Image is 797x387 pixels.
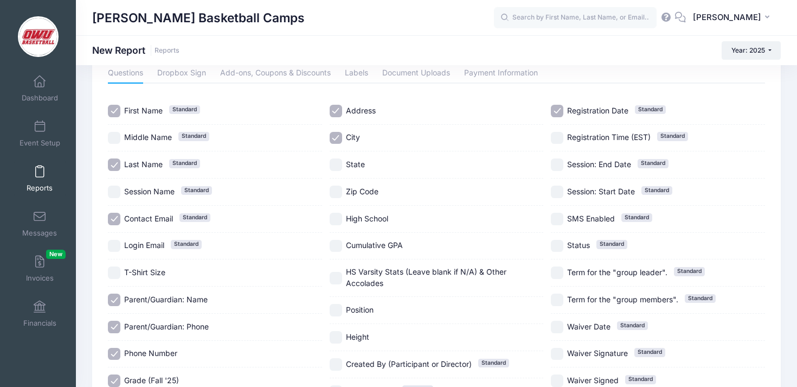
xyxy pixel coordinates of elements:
[92,5,305,30] h1: [PERSON_NAME] Basketball Camps
[220,64,331,84] a: Add-ons, Coupons & Discounts
[108,213,120,225] input: Contact EmailStandard
[178,132,209,141] span: Standard
[494,7,657,29] input: Search by First Name, Last Name, or Email...
[330,105,342,117] input: Address
[27,183,53,193] span: Reports
[330,186,342,198] input: Zip Code
[330,272,342,284] input: HS Varsity Stats (Leave blank if N/A) & Other Accolades
[635,105,666,114] span: Standard
[346,359,472,369] span: Created By (Participant or Director)
[621,213,652,222] span: Standard
[346,267,506,288] span: HS Varsity Stats (Leave blank if N/A) & Other Accolades
[124,268,165,277] span: T-Shirt Size
[567,376,619,385] span: Waiver Signed
[155,47,179,55] a: Reports
[108,321,120,333] input: Parent/Guardian: Phone
[124,348,177,358] span: Phone Number
[92,45,179,56] h1: New Report
[567,160,631,169] span: Session: End Date
[551,294,563,306] input: Term for the "group members".Standard
[330,358,342,371] input: Created By (Participant or Director)Standard
[330,158,342,171] input: State
[641,186,672,195] span: Standard
[124,240,164,250] span: Login Email
[26,274,54,283] span: Invoices
[108,158,120,171] input: Last NameStandard
[567,106,628,115] span: Registration Date
[551,321,563,333] input: Waiver DateStandard
[124,160,163,169] span: Last Name
[124,214,173,223] span: Contact Email
[346,187,378,196] span: Zip Code
[657,132,688,141] span: Standard
[330,132,342,144] input: City
[722,41,781,60] button: Year: 2025
[124,295,208,304] span: Parent/Guardian: Name
[686,5,781,30] button: [PERSON_NAME]
[464,64,538,84] a: Payment Information
[124,106,163,115] span: First Name
[382,64,450,84] a: Document Uploads
[124,132,172,142] span: Middle Name
[330,304,342,316] input: Position
[551,267,563,279] input: Term for the "group leader".Standard
[731,46,765,54] span: Year: 2025
[674,267,705,276] span: Standard
[551,240,563,252] input: StatusStandard
[169,105,200,114] span: Standard
[179,213,210,222] span: Standard
[551,105,563,117] input: Registration DateStandard
[551,186,563,198] input: Session: Start DateStandard
[14,69,66,107] a: Dashboard
[181,186,212,195] span: Standard
[567,322,610,331] span: Waiver Date
[617,321,648,330] span: Standard
[330,331,342,344] input: Height
[14,250,66,288] a: InvoicesNew
[330,240,342,252] input: Cumulative GPA
[346,160,365,169] span: State
[124,376,179,385] span: Grade (Fall '25)
[346,132,360,142] span: City
[157,64,206,84] a: Dropbox Sign
[22,229,57,238] span: Messages
[108,240,120,252] input: Login EmailStandard
[693,11,761,23] span: [PERSON_NAME]
[567,268,667,277] span: Term for the "group leader".
[346,332,369,341] span: Height
[108,105,120,117] input: First NameStandard
[551,158,563,171] input: Session: End DateStandard
[346,106,376,115] span: Address
[567,295,678,304] span: Term for the "group members".
[634,348,665,357] span: Standard
[20,138,60,148] span: Event Setup
[14,295,66,333] a: Financials
[567,240,590,250] span: Status
[478,359,509,367] span: Standard
[171,240,202,249] span: Standard
[567,348,628,358] span: Waiver Signature
[567,132,651,142] span: Registration Time (EST)
[22,93,58,103] span: Dashboard
[23,319,56,328] span: Financials
[596,240,627,249] span: Standard
[330,213,342,225] input: High School
[625,375,656,384] span: Standard
[169,159,200,168] span: Standard
[346,240,403,250] span: Cumulative GPA
[551,132,563,144] input: Registration Time (EST)Standard
[108,267,120,279] input: T-Shirt Size
[567,214,615,223] span: SMS Enabled
[108,132,120,144] input: Middle NameStandard
[345,64,368,84] a: Labels
[108,186,120,198] input: Session NameStandard
[14,160,66,198] a: Reports
[567,187,635,196] span: Session: Start Date
[14,115,66,153] a: Event Setup
[108,348,120,360] input: Phone Number
[14,205,66,243] a: Messages
[108,64,143,84] a: Questions
[18,16,59,57] img: David Vogel Basketball Camps
[685,294,716,303] span: Standard
[551,348,563,360] input: Waiver SignatureStandard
